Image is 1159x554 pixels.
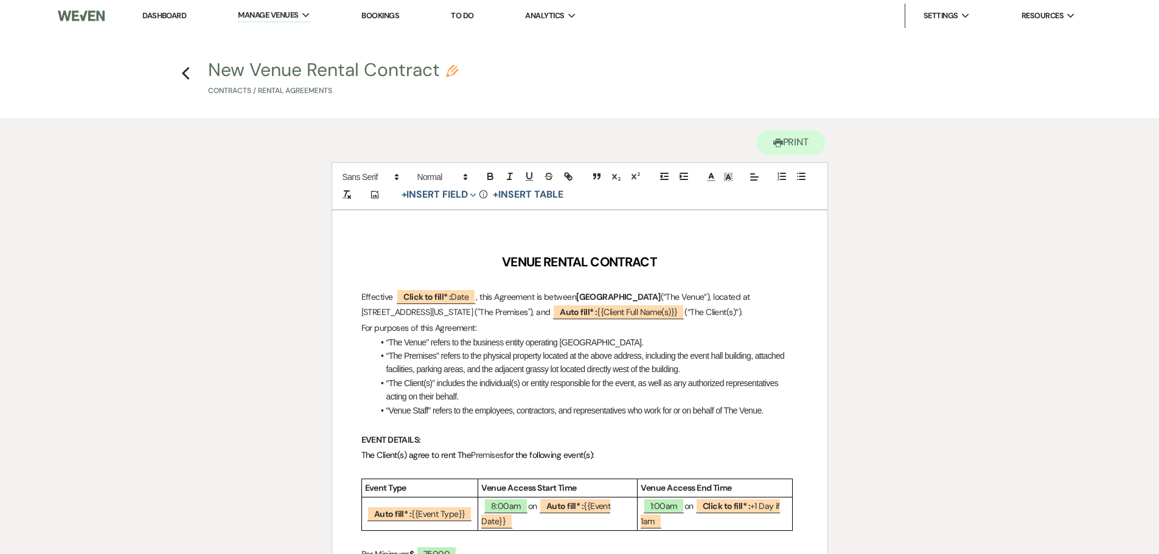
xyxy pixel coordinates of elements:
[720,170,737,184] span: Text Background Color
[641,499,789,529] p: on
[1022,10,1063,22] span: Resources
[365,482,406,493] strong: Event Type
[361,289,798,320] p: Effective , this Agreement is between (“The Venue”), located at [STREET_ADDRESS][US_STATE] ("The ...
[756,130,826,155] button: Print
[412,170,472,184] span: Header Formats
[374,404,798,417] li: “Venue Staff” refers to the employees, contractors, and representatives who work for or on behalf...
[504,449,594,460] span: for the following event(s):
[361,320,798,336] p: For purposes of this Agreement:
[641,498,779,528] span: +1 Day if 1am
[481,499,634,529] p: on
[703,170,720,184] span: Text Color
[361,448,798,463] p: Premises
[58,3,104,29] img: Weven Logo
[402,190,407,199] span: +
[576,291,660,302] strong: [GEOGRAPHIC_DATA]
[484,498,528,513] span: 8:00am
[641,482,731,493] strong: Venue Access End Time
[361,434,421,445] strong: EVENT DETAILS:
[451,10,473,21] a: To Do
[493,190,498,199] span: +
[374,376,798,404] li: “The Client(s)” includes the individual(s) or entity responsible for the event, as well as any au...
[142,10,186,21] a: Dashboard
[208,61,458,97] button: New Venue Rental ContractContracts / Rental Agreements
[238,9,298,21] span: Manage Venues
[481,498,610,528] span: {{Event Date}}
[208,85,458,97] p: Contracts / Rental Agreements
[546,500,583,511] b: Auto fill* :
[361,10,399,21] a: Bookings
[374,336,798,349] li: “The Venue” refers to the business entity operating [GEOGRAPHIC_DATA].
[403,291,451,302] b: Click to fill* :
[481,482,576,493] strong: Venue Access Start Time
[643,498,684,513] span: 1:00am
[489,187,567,202] button: +Insert Table
[502,254,656,271] strong: VENUE RENTAL CONTRACT
[560,306,597,317] b: Auto fill* :
[374,508,411,519] b: Auto fill* :
[552,304,684,319] span: {{Client Full Name(s)}}
[367,506,472,521] span: {{Event Type}}
[374,349,798,376] li: “The Premises” refers to the physical property located at the above address, including the event ...
[361,449,472,460] span: The Client(s) agree to rent The
[746,170,763,184] span: Alignment
[525,10,564,22] span: Analytics
[924,10,958,22] span: Settings
[396,289,476,304] span: Date
[703,500,750,511] b: Click to fill* :
[397,187,481,202] button: Insert Field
